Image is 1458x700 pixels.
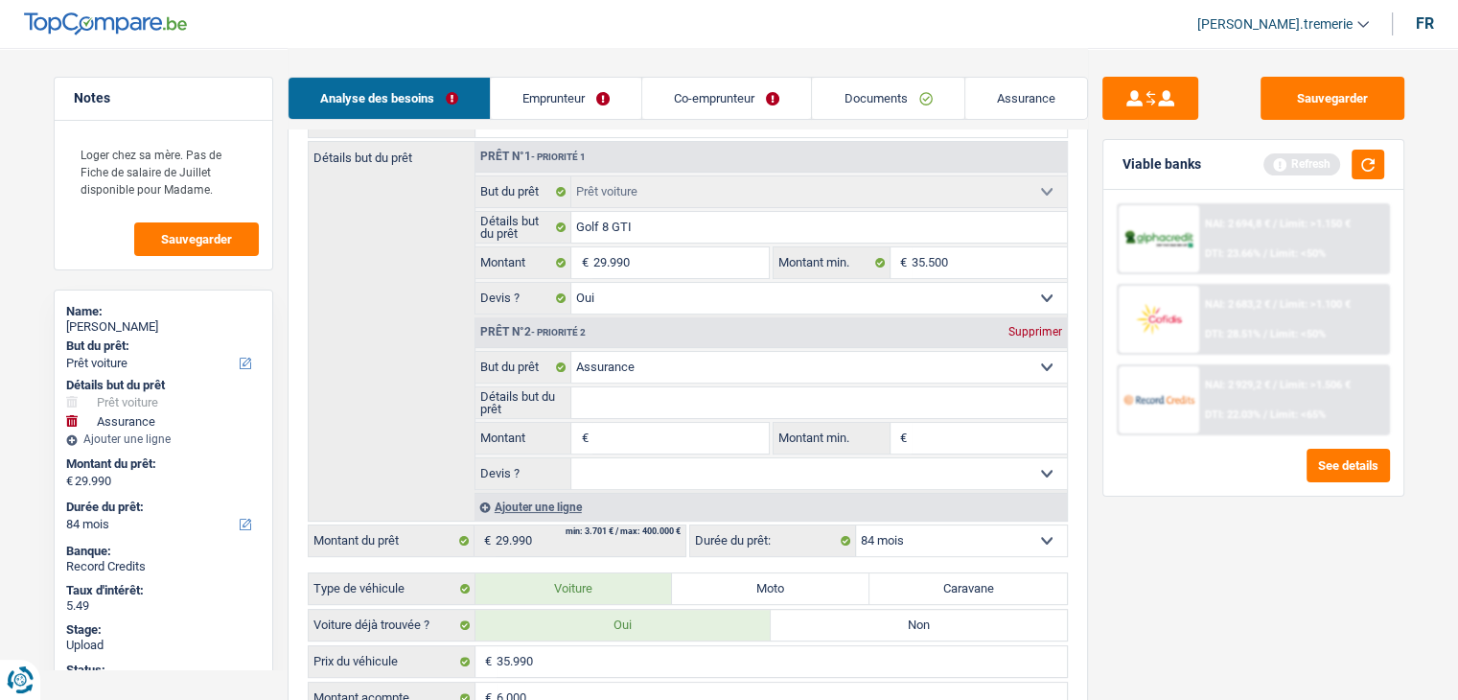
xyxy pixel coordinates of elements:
[1123,382,1194,417] img: Record Credits
[1122,156,1201,173] div: Viable banks
[1182,9,1369,40] a: [PERSON_NAME].tremerie
[475,283,572,314] label: Devis ?
[66,622,261,638] div: Stage:
[66,304,261,319] div: Name:
[1205,218,1270,230] span: NAI: 2 694,8 €
[491,78,641,119] a: Emprunteur
[66,432,261,446] div: Ajouter une ligne
[66,319,261,335] div: [PERSON_NAME]
[891,247,912,278] span: €
[309,573,475,604] label: Type de véhicule
[571,247,592,278] span: €
[475,352,572,383] label: But du prêt
[1307,449,1390,482] button: See details
[24,12,187,35] img: TopCompare Logo
[66,583,261,598] div: Taux d'intérêt:
[475,573,673,604] label: Voiture
[1270,328,1326,340] span: Limit: <50%
[774,247,891,278] label: Montant min.
[66,663,261,678] div: Status:
[1263,328,1267,340] span: /
[475,387,572,418] label: Détails but du prêt
[475,151,590,163] div: Prêt n°1
[1273,218,1277,230] span: /
[1205,247,1261,260] span: DTI: 23.66%
[571,423,592,454] span: €
[66,474,73,489] span: €
[690,525,856,556] label: Durée du prêt:
[475,247,572,278] label: Montant
[475,176,572,207] label: But du prêt
[309,525,474,556] label: Montant du prêt
[1263,247,1267,260] span: /
[1280,298,1351,311] span: Limit: >1.100 €
[1273,298,1277,311] span: /
[642,78,811,119] a: Co-emprunteur
[869,573,1067,604] label: Caravane
[66,378,261,393] div: Détails but du prêt
[289,78,490,119] a: Analyse des besoins
[474,525,496,556] span: €
[774,423,891,454] label: Montant min.
[66,500,257,515] label: Durée du prêt:
[1273,379,1277,391] span: /
[1263,408,1267,421] span: /
[531,152,586,162] span: - Priorité 1
[1270,408,1326,421] span: Limit: <65%
[672,573,869,604] label: Moto
[1205,379,1270,391] span: NAI: 2 929,2 €
[475,646,497,677] span: €
[1123,228,1194,250] img: AlphaCredit
[1270,247,1326,260] span: Limit: <50%
[1280,379,1351,391] span: Limit: >1.506 €
[161,233,232,245] span: Sauvegarder
[1205,408,1261,421] span: DTI: 22.03%
[309,142,474,164] label: Détails but du prêt
[134,222,259,256] button: Sauvegarder
[475,212,572,243] label: Détails but du prêt
[1263,153,1340,175] div: Refresh
[74,90,253,106] h5: Notes
[531,327,586,338] span: - Priorité 2
[475,423,572,454] label: Montant
[566,527,681,536] div: min: 3.701 € / max: 400.000 €
[965,78,1087,119] a: Assurance
[1123,301,1194,337] img: Cofidis
[66,638,261,653] div: Upload
[1197,16,1353,33] span: [PERSON_NAME].tremerie
[475,610,772,641] label: Oui
[1205,298,1270,311] span: NAI: 2 683,2 €
[66,338,257,354] label: But du prêt:
[891,423,912,454] span: €
[1280,218,1351,230] span: Limit: >1.150 €
[1261,77,1404,120] button: Sauvegarder
[1416,14,1434,33] div: fr
[812,78,963,119] a: Documents
[66,598,261,614] div: 5.49
[1004,326,1067,338] div: Supprimer
[474,493,1067,521] div: Ajouter une ligne
[309,610,475,641] label: Voiture déjà trouvée ?
[1205,328,1261,340] span: DTI: 28.51%
[309,646,475,677] label: Prix du véhicule
[66,456,257,472] label: Montant du prêt:
[475,458,572,489] label: Devis ?
[66,559,261,574] div: Record Credits
[771,610,1067,641] label: Non
[475,326,590,338] div: Prêt n°2
[66,544,261,559] div: Banque:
